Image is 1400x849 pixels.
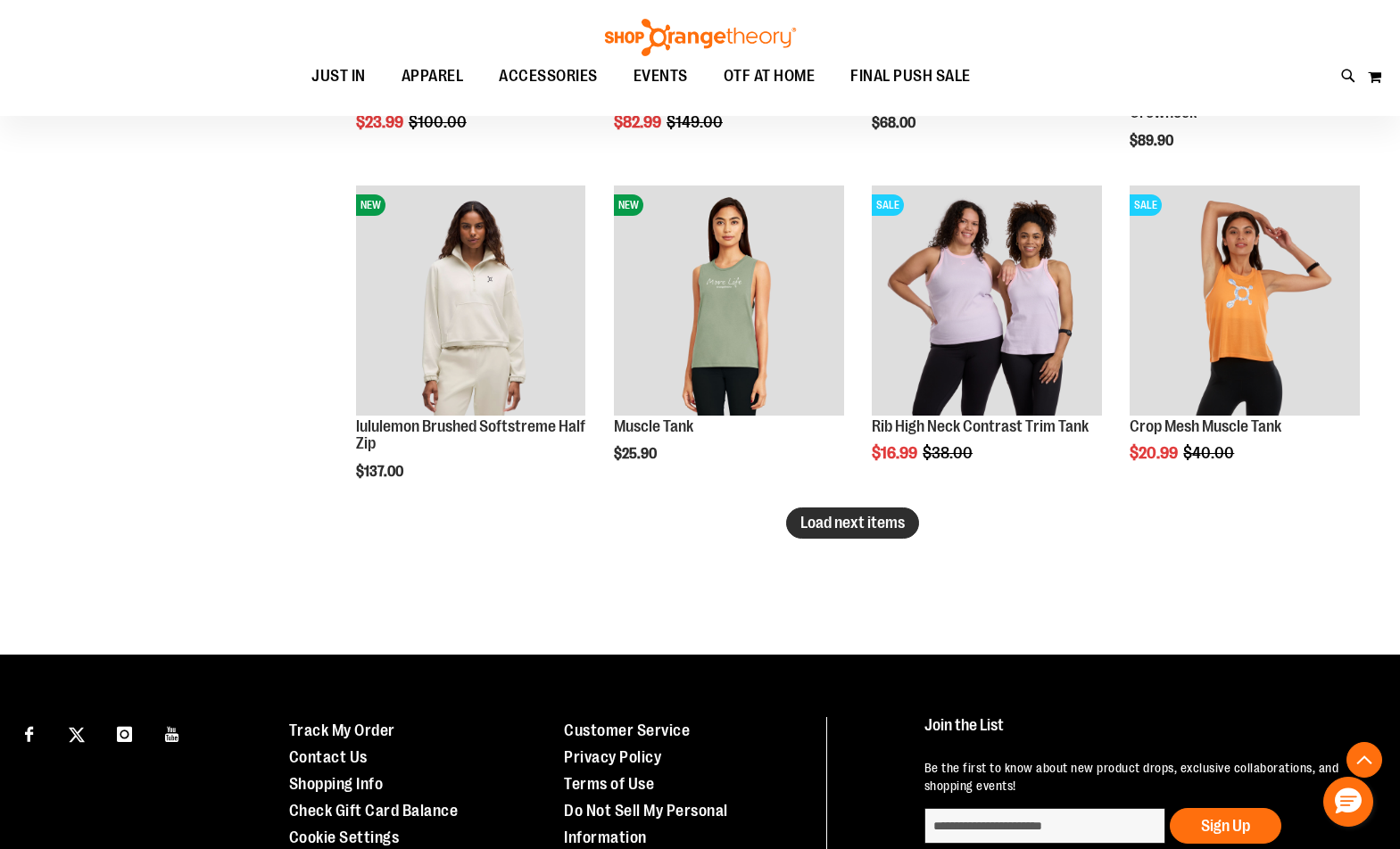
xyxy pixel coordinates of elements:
button: Load next items [786,507,919,539]
a: Visit our Instagram page [109,717,140,748]
span: EVENTS [634,56,688,96]
a: Visit our Facebook page [13,717,45,748]
span: $149.00 [667,113,725,131]
span: $38.00 [923,444,975,462]
a: Cookie Settings [289,828,400,846]
span: Load next items [800,514,905,532]
button: Sign Up [1170,808,1281,844]
div: product [863,177,1111,507]
span: ACCESSORIES [499,56,598,96]
img: Muscle Tank [614,185,844,416]
div: product [1121,177,1369,507]
a: EVENTS [616,56,706,97]
a: lululemon Brushed Softstreme Half ZipNEW [356,185,586,418]
a: Rib Tank w/ Contrast Binding primary imageSALE [872,185,1102,418]
a: Contact Us [289,748,368,766]
span: FINAL PUSH SALE [850,56,971,96]
a: lululemon Brushed Softstreme Half Zip [356,417,585,453]
span: $20.99 [1130,444,1180,462]
a: Muscle Tank [614,417,693,435]
a: Visit our Youtube page [157,717,188,748]
span: SALE [872,194,904,216]
span: APPAREL [402,56,464,96]
span: $23.99 [356,113,406,131]
a: Muscle TankNEW [614,185,844,418]
a: Visit our X page [62,717,93,748]
span: $100.00 [409,113,469,131]
span: $40.00 [1183,444,1237,462]
img: lululemon Brushed Softstreme Half Zip [356,185,586,416]
span: $89.90 [1130,133,1176,149]
a: APPAREL [384,56,482,96]
a: Crop Mesh Muscle Tank primary imageSALE [1130,185,1360,418]
span: $16.99 [872,444,920,462]
span: NEW [614,194,643,216]
h4: Join the List [924,717,1364,750]
a: Customer Service [564,721,690,739]
span: NEW [356,194,385,216]
a: Track My Order [289,721,395,739]
button: Hello, have a question? Let’s chat. [1323,777,1373,827]
img: Crop Mesh Muscle Tank primary image [1130,185,1360,416]
img: Shop Orangetheory [602,19,799,56]
a: Check Gift Card Balance [289,802,459,820]
a: Privacy Policy [564,748,661,766]
input: enter email [924,808,1165,844]
a: Crop Mesh Muscle Tank [1130,417,1281,435]
a: FINAL PUSH SALE [833,56,989,97]
span: OTF AT HOME [724,56,816,96]
div: product [605,177,853,507]
div: product [347,177,595,525]
span: SALE [1130,194,1162,216]
a: ACCESSORIES [481,56,616,97]
span: $25.90 [614,446,659,462]
a: Unisex Champion Dip Dye Crewneck [1130,86,1295,121]
a: Rib High Neck Contrast Trim Tank [872,417,1089,435]
span: $82.99 [614,113,664,131]
a: Terms of Use [564,775,654,793]
span: JUST IN [311,56,366,96]
span: $137.00 [356,464,406,480]
span: Sign Up [1201,817,1250,835]
a: OTF AT HOME [706,56,833,97]
span: $68.00 [872,115,918,131]
a: JUST IN [294,56,384,97]
a: Shopping Info [289,775,384,793]
p: Be the first to know about new product drops, exclusive collaborations, and shopping events! [924,759,1364,795]
img: Twitter [69,727,85,743]
a: Do Not Sell My Personal Information [564,802,728,846]
img: Rib Tank w/ Contrast Binding primary image [872,185,1102,416]
button: Back To Top [1346,742,1382,778]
